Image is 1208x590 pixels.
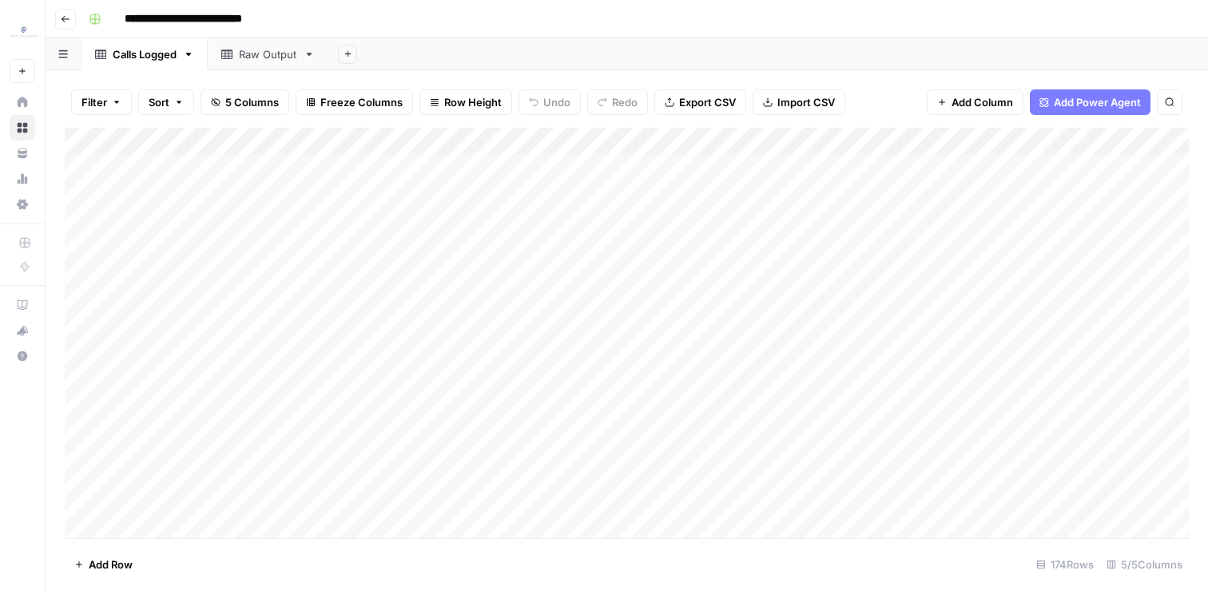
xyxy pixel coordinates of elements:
[10,166,35,192] a: Usage
[10,343,35,369] button: Help + Support
[89,556,133,572] span: Add Row
[239,46,297,62] div: Raw Output
[10,89,35,115] a: Home
[1054,94,1141,110] span: Add Power Agent
[10,292,35,318] a: AirOps Academy
[320,94,403,110] span: Freeze Columns
[225,94,279,110] span: 5 Columns
[10,115,35,141] a: Browse
[81,38,208,70] a: Calls Logged
[1100,552,1189,577] div: 5/5 Columns
[71,89,132,115] button: Filter
[10,141,35,166] a: Your Data
[419,89,512,115] button: Row Height
[1030,552,1100,577] div: 174 Rows
[753,89,845,115] button: Import CSV
[679,94,736,110] span: Export CSV
[296,89,413,115] button: Freeze Columns
[10,319,34,343] div: What's new?
[543,94,570,110] span: Undo
[444,94,502,110] span: Row Height
[113,46,177,62] div: Calls Logged
[777,94,835,110] span: Import CSV
[587,89,648,115] button: Redo
[149,94,169,110] span: Sort
[952,94,1013,110] span: Add Column
[10,192,35,217] a: Settings
[201,89,289,115] button: 5 Columns
[519,89,581,115] button: Undo
[81,94,107,110] span: Filter
[654,89,746,115] button: Export CSV
[10,13,35,53] button: Workspace: PartnerCentric Sales Tools
[927,89,1023,115] button: Add Column
[612,94,638,110] span: Redo
[1030,89,1150,115] button: Add Power Agent
[10,18,38,47] img: PartnerCentric Sales Tools Logo
[208,38,328,70] a: Raw Output
[65,552,142,577] button: Add Row
[10,318,35,343] button: What's new?
[138,89,194,115] button: Sort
